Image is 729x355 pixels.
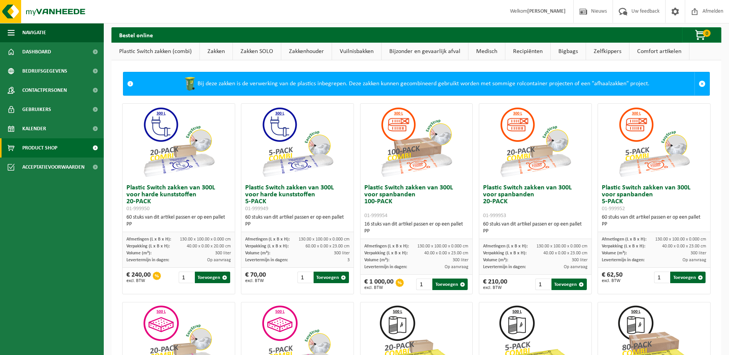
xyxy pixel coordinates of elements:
a: Zakken [200,43,232,60]
span: Afmetingen (L x B x H): [602,237,646,242]
h2: Bestel online [111,27,161,42]
span: 01-999952 [602,206,625,212]
input: 1 [179,272,194,283]
div: 60 stuks van dit artikel passen er op een pallet [245,214,350,228]
span: excl. BTW [126,279,151,283]
span: 300 liter [453,258,468,262]
span: Product Shop [22,138,57,158]
span: Gebruikers [22,100,51,119]
a: Comfort artikelen [629,43,689,60]
span: 0 [703,30,711,37]
span: Volume (m³): [483,258,508,262]
span: Navigatie [22,23,46,42]
span: Kalender [22,119,46,138]
a: Zakken SOLO [233,43,281,60]
span: 130.00 x 100.00 x 0.000 cm [180,237,231,242]
span: 01-999950 [126,206,149,212]
a: Recipiënten [505,43,550,60]
span: Afmetingen (L x B x H): [126,237,171,242]
span: Levertermijn in dagen: [483,265,526,269]
h3: Plastic Switch zakken van 300L voor harde kunststoffen 20-PACK [126,184,231,212]
span: Volume (m³): [126,251,151,255]
div: € 210,00 [483,279,507,290]
input: 1 [416,279,432,290]
span: Contactpersonen [22,81,67,100]
span: Verpakking (L x B x H): [602,244,645,249]
span: 300 liter [691,251,706,255]
span: Levertermijn in dagen: [245,258,288,262]
a: Zelfkippers [586,43,629,60]
img: WB-0240-HPE-GN-50.png [182,76,198,91]
strong: [PERSON_NAME] [527,8,566,14]
span: excl. BTW [364,285,394,290]
span: Levertermijn in dagen: [126,258,169,262]
span: Afmetingen (L x B x H): [483,244,528,249]
span: 300 liter [572,258,588,262]
div: 60 stuks van dit artikel passen er op een pallet [483,221,588,235]
img: 01-999949 [259,104,336,181]
div: 16 stuks van dit artikel passen er op een pallet [364,221,469,235]
span: Afmetingen (L x B x H): [364,244,409,249]
a: Plastic Switch zakken (combi) [111,43,199,60]
h3: Plastic Switch zakken van 300L voor spanbanden 5-PACK [602,184,706,212]
div: € 62,50 [602,272,623,283]
img: 01-999950 [140,104,217,181]
div: PP [483,228,588,235]
span: 300 liter [215,251,231,255]
span: Verpakking (L x B x H): [483,251,526,255]
h3: Plastic Switch zakken van 300L voor spanbanden 100-PACK [364,184,469,219]
span: Volume (m³): [245,251,270,255]
input: 1 [535,279,551,290]
img: 01-999953 [497,104,574,181]
button: Toevoegen [551,279,587,290]
a: Medisch [468,43,505,60]
span: Op aanvraag [207,258,231,262]
div: PP [245,221,350,228]
span: excl. BTW [245,279,266,283]
div: € 70,00 [245,272,266,283]
h3: Plastic Switch zakken van 300L voor spanbanden 20-PACK [483,184,588,219]
a: Zakkenhouder [281,43,332,60]
span: 40.00 x 0.00 x 23.00 cm [543,251,588,255]
span: Levertermijn in dagen: [364,265,407,269]
button: 0 [682,27,721,43]
span: 130.00 x 100.00 x 0.000 cm [536,244,588,249]
span: 130.00 x 100.00 x 0.000 cm [655,237,706,242]
button: Toevoegen [195,272,230,283]
a: Bigbags [551,43,586,60]
input: 1 [654,272,669,283]
span: 40.00 x 0.00 x 20.00 cm [187,244,231,249]
span: 01-999949 [245,206,268,212]
span: Verpakking (L x B x H): [245,244,289,249]
div: Bij deze zakken is de verwerking van de plastics inbegrepen. Deze zakken kunnen gecombineerd gebr... [137,72,694,95]
span: Bedrijfsgegevens [22,61,67,81]
span: Acceptatievoorwaarden [22,158,85,177]
span: Volume (m³): [602,251,627,255]
span: Verpakking (L x B x H): [126,244,170,249]
span: Op aanvraag [445,265,468,269]
span: 40.00 x 0.00 x 23.00 cm [424,251,468,255]
div: 60 stuks van dit artikel passen er op een pallet [602,214,706,228]
span: 300 liter [334,251,350,255]
span: excl. BTW [602,279,623,283]
input: 1 [297,272,313,283]
span: Op aanvraag [683,258,706,262]
div: € 240,00 [126,272,151,283]
a: Vuilnisbakken [332,43,381,60]
span: Afmetingen (L x B x H): [245,237,290,242]
span: 01-999953 [483,213,506,219]
button: Toevoegen [432,279,468,290]
span: 40.00 x 0.00 x 23.00 cm [662,244,706,249]
button: Toevoegen [314,272,349,283]
span: Op aanvraag [564,265,588,269]
a: Bijzonder en gevaarlijk afval [382,43,468,60]
div: PP [126,221,231,228]
span: Dashboard [22,42,51,61]
a: Sluit melding [694,72,709,95]
div: € 1 000,00 [364,279,394,290]
span: Verpakking (L x B x H): [364,251,408,255]
span: Levertermijn in dagen: [602,258,644,262]
span: 130.00 x 100.00 x 0.000 cm [417,244,468,249]
img: 01-999952 [616,104,692,181]
div: PP [602,221,706,228]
